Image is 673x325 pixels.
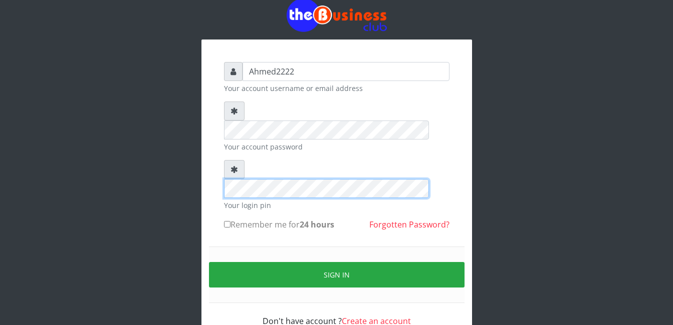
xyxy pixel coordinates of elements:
small: Your login pin [224,200,450,210]
input: Remember me for24 hours [224,221,231,227]
b: 24 hours [300,219,334,230]
small: Your account username or email address [224,83,450,93]
button: Sign in [209,262,465,287]
a: Forgotten Password? [369,219,450,230]
label: Remember me for [224,218,334,230]
input: Username or email address [243,62,450,81]
small: Your account password [224,141,450,152]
